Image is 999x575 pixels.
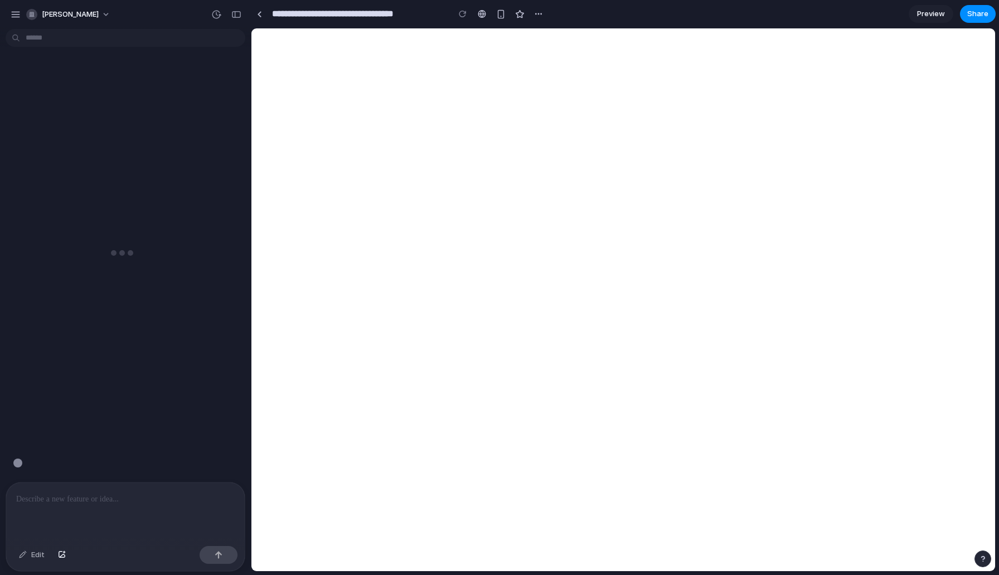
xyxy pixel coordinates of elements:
button: [PERSON_NAME] [22,6,116,23]
button: Share [960,5,996,23]
span: [PERSON_NAME] [42,9,99,20]
a: Preview [909,5,953,23]
span: Share [967,8,988,20]
span: Preview [917,8,945,20]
